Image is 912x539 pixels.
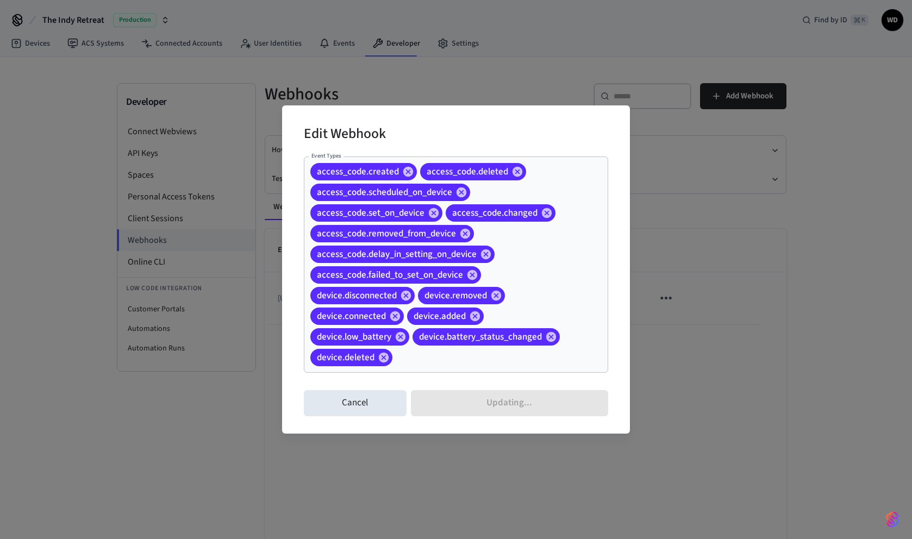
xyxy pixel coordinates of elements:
div: device.battery_status_changed [413,328,560,346]
div: device.connected [310,308,404,325]
span: access_code.created [310,166,405,177]
div: access_code.removed_from_device [310,225,474,242]
button: Cancel [304,390,407,416]
span: access_code.set_on_device [310,208,431,218]
span: device.deleted [310,352,381,363]
span: device.low_battery [310,331,398,342]
div: access_code.deleted [420,163,526,180]
label: Event Types [311,152,341,160]
span: access_code.deleted [420,166,515,177]
div: device.low_battery [310,328,409,346]
div: access_code.scheduled_on_device [310,184,470,201]
h2: Edit Webhook [304,118,386,152]
span: access_code.delay_in_setting_on_device [310,249,483,260]
span: device.removed [418,290,494,301]
span: access_code.changed [446,208,544,218]
div: device.disconnected [310,287,415,304]
span: device.battery_status_changed [413,331,548,342]
span: device.added [407,311,472,322]
div: access_code.delay_in_setting_on_device [310,246,495,263]
span: access_code.failed_to_set_on_device [310,269,470,280]
div: device.removed [418,287,505,304]
img: SeamLogoGradient.69752ec5.svg [886,511,899,528]
div: access_code.created [310,163,417,180]
div: device.added [407,308,484,325]
div: access_code.failed_to_set_on_device [310,266,481,284]
div: access_code.set_on_device [310,204,442,222]
span: device.connected [310,311,392,322]
span: device.disconnected [310,290,403,301]
div: access_code.changed [446,204,555,222]
span: access_code.scheduled_on_device [310,187,459,198]
span: access_code.removed_from_device [310,228,463,239]
div: device.deleted [310,349,392,366]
